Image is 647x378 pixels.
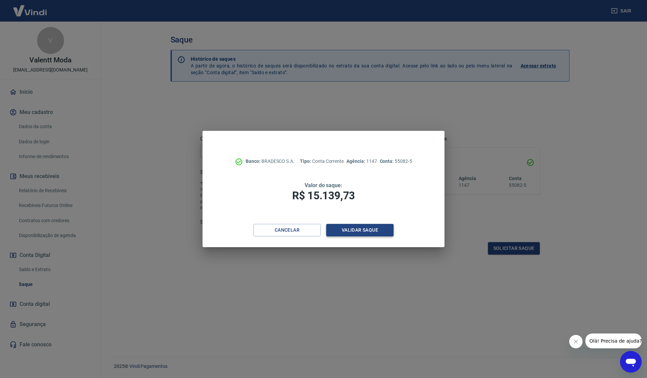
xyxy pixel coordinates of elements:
[380,158,412,165] p: 55082-5
[4,5,57,10] span: Olá! Precisa de ajuda?
[246,158,261,164] span: Banco:
[380,158,395,164] span: Conta:
[292,189,355,202] span: R$ 15.139,73
[300,158,312,164] span: Tipo:
[305,182,342,188] span: Valor do saque:
[300,158,344,165] p: Conta Corrente
[620,351,642,373] iframe: Botão para abrir a janela de mensagens
[346,158,366,164] span: Agência:
[253,224,321,236] button: Cancelar
[346,158,377,165] p: 1147
[569,335,583,348] iframe: Fechar mensagem
[585,333,642,348] iframe: Mensagem da empresa
[326,224,394,236] button: Validar saque
[246,158,295,165] p: BRADESCO S.A.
